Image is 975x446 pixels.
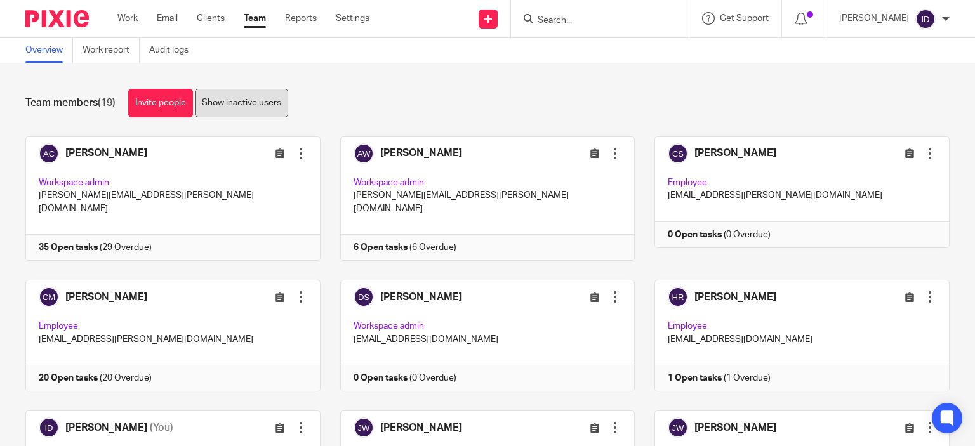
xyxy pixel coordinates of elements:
[720,14,769,23] span: Get Support
[25,96,116,110] h1: Team members
[117,12,138,25] a: Work
[25,38,73,63] a: Overview
[915,9,936,29] img: svg%3E
[839,12,909,25] p: [PERSON_NAME]
[157,12,178,25] a: Email
[244,12,266,25] a: Team
[98,98,116,108] span: (19)
[195,89,288,117] a: Show inactive users
[197,12,225,25] a: Clients
[25,10,89,27] img: Pixie
[83,38,140,63] a: Work report
[149,38,198,63] a: Audit logs
[536,15,651,27] input: Search
[336,12,369,25] a: Settings
[128,89,193,117] a: Invite people
[285,12,317,25] a: Reports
